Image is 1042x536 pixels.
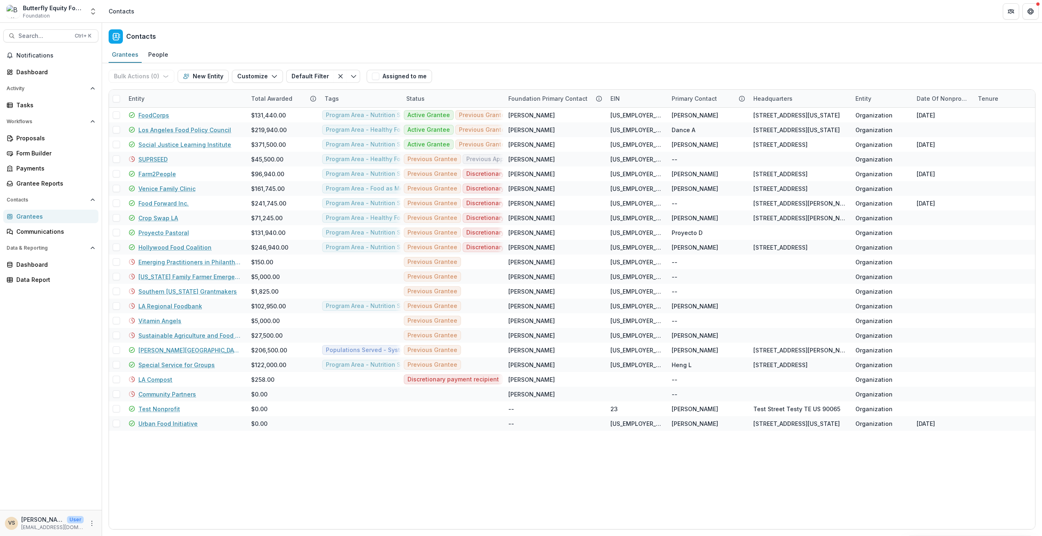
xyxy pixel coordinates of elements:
div: [US_EMPLOYER_IDENTIFICATION_NUMBER] [610,228,662,237]
div: Headquarters [748,90,851,107]
div: Foundation Primary Contact [503,90,606,107]
div: Organization [855,419,893,428]
div: [US_EMPLOYER_IDENTIFICATION_NUMBER] [610,184,662,193]
span: Program Area - Nutrition Security [326,112,420,119]
div: [PERSON_NAME] [672,111,718,120]
a: Grantees [109,47,142,63]
div: [PERSON_NAME] [672,184,718,193]
span: Previous Grantee [407,317,457,324]
div: $5,000.00 [251,317,280,325]
a: Special Service for Groups [138,361,215,369]
div: [STREET_ADDRESS] [753,243,808,252]
a: Grantees [3,210,98,223]
div: [DATE] [917,140,935,149]
div: $246,940.00 [251,243,288,252]
div: Entity [851,90,912,107]
div: -- [672,390,677,399]
div: [US_EMPLOYER_IDENTIFICATION_NUMBER] [610,361,662,369]
div: Total Awarded [246,94,297,103]
div: Payments [16,164,92,173]
div: [US_EMPLOYER_IDENTIFICATION_NUMBER] [610,243,662,252]
span: Populations Served - System Impacted [326,347,437,354]
span: Previous Grantee [459,126,509,133]
div: [US_EMPLOYER_IDENTIFICATION_NUMBER] [610,199,662,208]
div: [PERSON_NAME] [508,302,555,310]
div: Data Report [16,275,92,284]
div: [PERSON_NAME] [508,111,555,120]
button: Partners [1003,3,1019,20]
div: [US_EMPLOYER_IDENTIFICATION_NUMBER] [610,170,662,178]
div: Contacts [109,7,134,16]
div: Total Awarded [246,90,320,107]
div: [PERSON_NAME] [672,170,718,178]
div: Organization [855,111,893,120]
button: Get Help [1022,3,1039,20]
span: Discretionary payment recipient [466,215,558,221]
button: Clear filter [334,70,347,83]
span: Discretionary payment recipient [466,171,558,177]
span: Previous Grantee [407,200,457,207]
div: Tenure [973,94,1003,103]
img: Butterfly Equity Foundation [7,5,20,18]
div: [PERSON_NAME] [508,184,555,193]
div: Organization [855,317,893,325]
div: $122,000.00 [251,361,286,369]
div: Organization [855,184,893,193]
div: $102,950.00 [251,302,286,310]
div: [PERSON_NAME] [672,346,718,354]
span: Previous Grantee [407,361,457,368]
div: Proposals [16,134,92,142]
div: 23 [610,405,618,413]
a: Urban Food Initiative [138,419,198,428]
div: Primary Contact [667,90,748,107]
span: Previous Grantee [407,347,457,354]
div: Organization [855,331,893,340]
span: Previous Grantee [407,288,457,295]
div: [PERSON_NAME] [508,361,555,369]
div: [STREET_ADDRESS][PERSON_NAME] [753,214,846,222]
div: [STREET_ADDRESS][US_STATE] [753,111,840,120]
a: Food Forward Inc. [138,199,189,208]
span: Previous Grantee [407,229,457,236]
div: People [145,49,171,60]
div: $206,500.00 [251,346,287,354]
a: Communications [3,225,98,238]
div: Date of Nonprofit Status Confirm [912,90,973,107]
span: Active Grantee [407,112,450,119]
div: -- [672,317,677,325]
div: $161,745.00 [251,184,285,193]
span: Notifications [16,52,95,59]
div: [STREET_ADDRESS][US_STATE] [753,126,840,134]
div: [PERSON_NAME] [508,126,555,134]
button: Search... [3,29,98,42]
a: Tasks [3,98,98,112]
div: [PERSON_NAME] [508,243,555,252]
div: [STREET_ADDRESS][US_STATE] [753,419,840,428]
div: Status [401,90,503,107]
button: Default Filter [286,70,334,83]
div: Vannesa Santos [8,520,15,526]
a: LA Regional Foodbank [138,302,202,310]
a: Social Justice Learning Institute [138,140,231,149]
div: [US_EMPLOYER_IDENTIFICATION_NUMBER] [610,140,662,149]
div: [PERSON_NAME] [508,375,555,384]
div: Dashboard [16,260,92,269]
div: $45,500.00 [251,155,283,164]
p: [EMAIL_ADDRESS][DOMAIN_NAME] [21,524,84,531]
span: Program Area - Nutrition Security [326,229,420,236]
a: Farm2People [138,170,176,178]
p: User [67,516,84,523]
div: [PERSON_NAME] [672,140,718,149]
div: [PERSON_NAME] [508,228,555,237]
a: Test Nonprofit [138,405,180,413]
div: $371,500.00 [251,140,286,149]
span: Previous Applicant [466,156,520,163]
div: -- [672,199,677,208]
div: [STREET_ADDRESS] [753,361,808,369]
div: Tags [320,90,401,107]
div: Organization [855,170,893,178]
div: $258.00 [251,375,274,384]
div: Organization [855,214,893,222]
